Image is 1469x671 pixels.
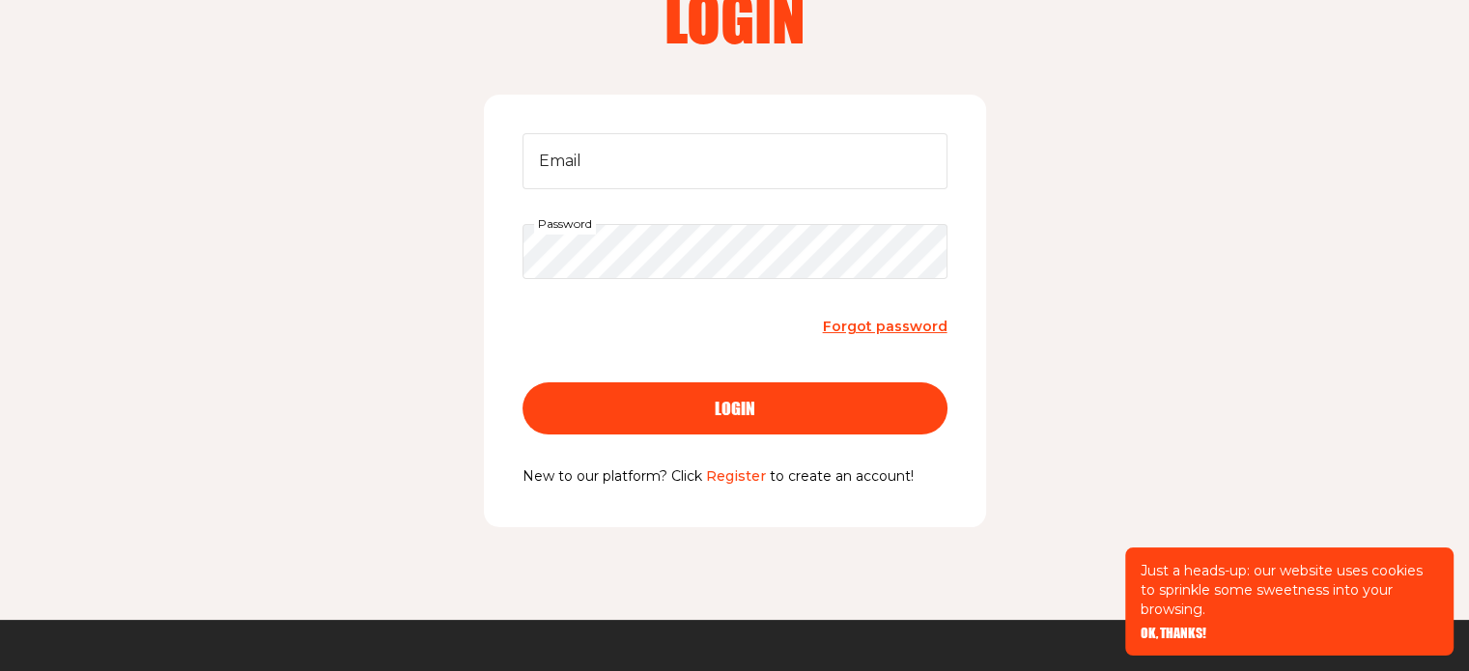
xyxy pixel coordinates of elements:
input: Email [523,133,947,189]
a: Register [706,467,766,485]
p: New to our platform? Click to create an account! [523,465,947,489]
button: login [523,382,947,434]
label: Password [534,213,596,235]
span: login [715,400,755,417]
input: Password [523,224,947,280]
a: Forgot password [823,314,947,340]
span: Forgot password [823,318,947,335]
p: Just a heads-up: our website uses cookies to sprinkle some sweetness into your browsing. [1141,561,1438,619]
button: OK, THANKS! [1141,627,1206,640]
